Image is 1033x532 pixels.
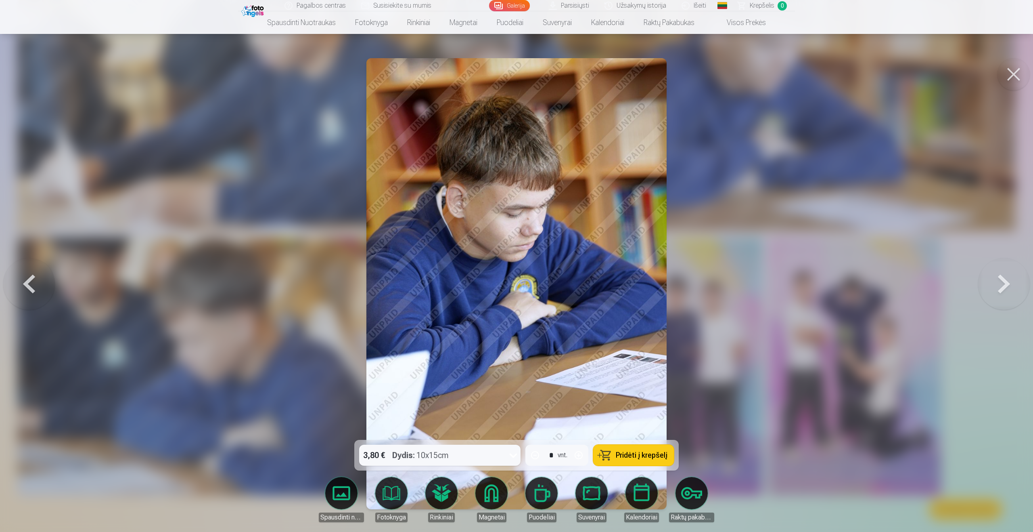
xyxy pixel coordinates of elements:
[397,11,440,34] a: Rinkiniai
[634,11,704,34] a: Raktų pakabukas
[581,11,634,34] a: Kalendoriai
[593,445,674,466] button: Pridėti į krepšelį
[533,11,581,34] a: Suvenyrai
[440,11,487,34] a: Magnetai
[392,450,415,461] strong: Dydis :
[345,11,397,34] a: Fotoknyga
[241,3,266,17] img: /fa2
[257,11,345,34] a: Spausdinti nuotraukas
[616,452,667,459] span: Pridėti į krepšelį
[704,11,776,34] a: Visos prekės
[558,450,567,460] div: vnt.
[359,445,389,466] div: 3,80 €
[392,445,449,466] div: 10x15cm
[750,1,774,11] span: Krepšelis
[487,11,533,34] a: Puodeliai
[778,1,787,11] span: 0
